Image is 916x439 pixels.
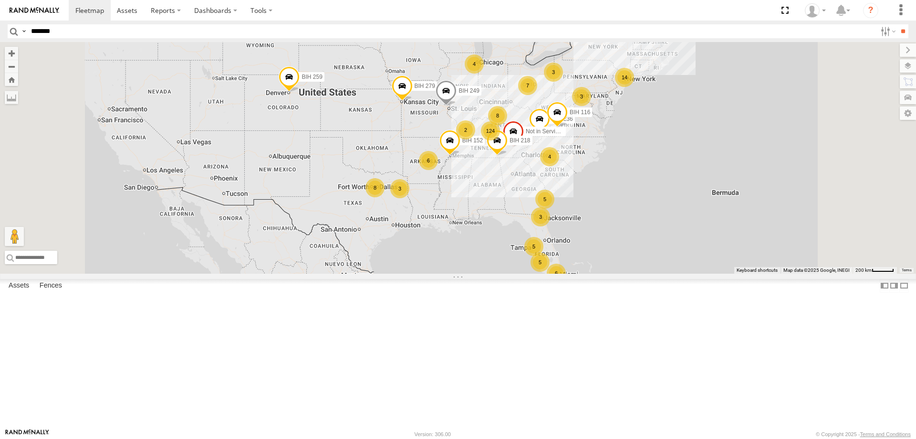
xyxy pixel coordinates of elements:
[902,268,912,272] a: Terms (opens in new tab)
[615,68,634,87] div: 14
[465,54,484,74] div: 4
[570,109,590,116] span: BIH 116
[35,279,67,292] label: Fences
[855,268,872,273] span: 200 km
[5,227,24,246] button: Drag Pegman onto the map to open Street View
[481,121,500,140] div: 124
[518,76,537,95] div: 7
[540,147,559,166] div: 4
[544,63,563,82] div: 3
[863,3,878,18] i: ?
[462,137,483,143] span: BIH 152
[737,267,778,274] button: Keyboard shortcuts
[302,73,322,80] span: BIH 259
[552,115,572,122] span: BIH 236
[801,3,829,18] div: Nele .
[899,279,909,293] label: Hide Summary Table
[510,137,530,144] span: BIH 218
[419,151,438,170] div: 6
[5,60,18,73] button: Zoom out
[860,431,911,437] a: Terms and Conditions
[5,47,18,60] button: Zoom in
[20,24,28,38] label: Search Query
[5,429,49,439] a: Visit our Website
[783,268,850,273] span: Map data ©2025 Google, INEGI
[572,87,591,106] div: 3
[535,190,554,209] div: 5
[900,107,916,120] label: Map Settings
[415,431,451,437] div: Version: 306.00
[877,24,897,38] label: Search Filter Options
[889,279,899,293] label: Dock Summary Table to the Right
[526,128,623,134] span: Not in Service [GEOGRAPHIC_DATA]
[524,237,543,256] div: 5
[5,73,18,86] button: Zoom Home
[531,253,550,272] div: 5
[488,106,507,125] div: 8
[5,91,18,104] label: Measure
[547,264,566,283] div: 6
[10,7,59,14] img: rand-logo.svg
[456,120,475,139] div: 2
[531,207,550,226] div: 3
[458,87,479,94] span: BIH 249
[390,179,409,198] div: 3
[853,267,897,274] button: Map Scale: 200 km per 43 pixels
[4,279,34,292] label: Assets
[415,83,435,89] span: BIH 279
[365,178,385,197] div: 8
[880,279,889,293] label: Dock Summary Table to the Left
[816,431,911,437] div: © Copyright 2025 -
